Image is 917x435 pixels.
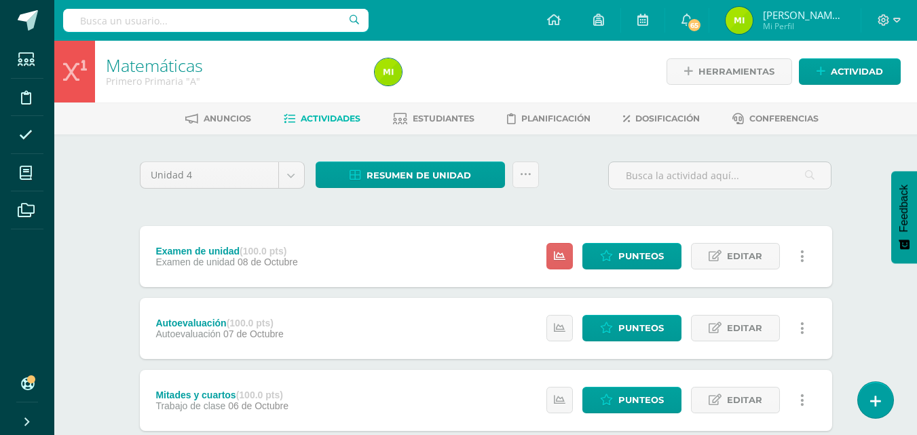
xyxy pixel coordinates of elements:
[155,390,288,400] div: Mitades y cuartos
[521,113,591,124] span: Planificación
[284,108,360,130] a: Actividades
[726,7,753,34] img: 7083528cf830f4a114e6d6bae7e1180e.png
[393,108,474,130] a: Estudiantes
[732,108,819,130] a: Conferencias
[618,387,664,413] span: Punteos
[106,56,358,75] h1: Matemáticas
[618,244,664,269] span: Punteos
[749,113,819,124] span: Conferencias
[763,20,844,32] span: Mi Perfil
[413,113,474,124] span: Estudiantes
[155,246,297,257] div: Examen de unidad
[141,162,304,188] a: Unidad 4
[238,257,298,267] span: 08 de Octubre
[240,246,286,257] strong: (100.0 pts)
[799,58,901,85] a: Actividad
[698,59,774,84] span: Herramientas
[63,9,369,32] input: Busca un usuario...
[831,59,883,84] span: Actividad
[727,316,762,341] span: Editar
[763,8,844,22] span: [PERSON_NAME] de la [PERSON_NAME]
[891,171,917,263] button: Feedback - Mostrar encuesta
[582,387,681,413] a: Punteos
[623,108,700,130] a: Dosificación
[618,316,664,341] span: Punteos
[204,113,251,124] span: Anuncios
[155,257,235,267] span: Examen de unidad
[106,54,203,77] a: Matemáticas
[375,58,402,86] img: 7083528cf830f4a114e6d6bae7e1180e.png
[155,318,283,328] div: Autoevaluación
[582,243,681,269] a: Punteos
[185,108,251,130] a: Anuncios
[582,315,681,341] a: Punteos
[367,163,471,188] span: Resumen de unidad
[223,328,284,339] span: 07 de Octubre
[609,162,831,189] input: Busca la actividad aquí...
[727,244,762,269] span: Editar
[236,390,283,400] strong: (100.0 pts)
[727,387,762,413] span: Editar
[155,328,221,339] span: Autoevaluación
[301,113,360,124] span: Actividades
[228,400,288,411] span: 06 de Octubre
[227,318,274,328] strong: (100.0 pts)
[687,18,702,33] span: 65
[106,75,358,88] div: Primero Primaria 'A'
[898,185,910,232] span: Feedback
[155,400,225,411] span: Trabajo de clase
[635,113,700,124] span: Dosificación
[667,58,792,85] a: Herramientas
[316,162,505,188] a: Resumen de unidad
[151,162,268,188] span: Unidad 4
[507,108,591,130] a: Planificación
